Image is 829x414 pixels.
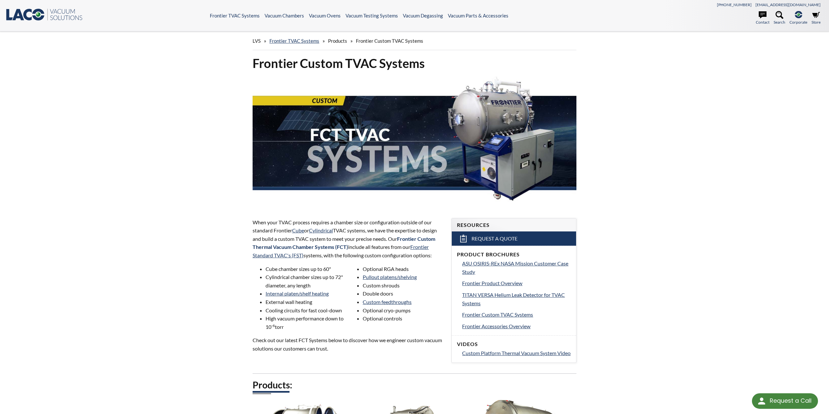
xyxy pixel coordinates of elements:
a: Frontier TVAC Systems [269,38,319,44]
div: Request a Call [770,393,812,408]
a: Contact [756,11,769,25]
span: Products [328,38,347,44]
h2: Products: [253,379,576,391]
li: Cylindrical chamber sizes up to 72" diameter, any length [266,273,346,289]
span: LVS [253,38,261,44]
a: Custom Platform Thermal Vacuum System Video [462,349,571,357]
a: Frontier Product Overview [462,279,571,287]
a: Vacuum Testing Systems [346,13,398,18]
a: Request a Quote [452,231,576,246]
span: Frontier Custom TVAC Systems [356,38,423,44]
a: Internal platen/shelf heating [266,290,329,297]
span: Request a Quote [471,235,517,242]
li: High vacuum performance down to 10 torr [266,314,346,331]
a: Vacuum Degassing [403,13,443,18]
a: Vacuum Ovens [309,13,341,18]
a: Vacuum Parts & Accessories [448,13,508,18]
span: TITAN VERSA Helium Leak Detector for TVAC Systems [462,292,565,306]
a: Cube [292,227,304,233]
div: Request a Call [752,393,818,409]
a: [EMAIL_ADDRESS][DOMAIN_NAME] [755,2,821,7]
p: Check out our latest FCT Systems below to discover how we engineer custom vacuum solutions our cu... [253,336,444,352]
div: » » » [253,32,576,50]
a: Store [812,11,821,25]
li: Double doors [363,289,444,298]
h4: Videos [457,341,571,348]
a: Search [774,11,785,25]
li: Optional cryo-pumps [363,306,444,315]
sup: -6 [271,323,275,328]
a: Frontier Custom TVAC Systems [462,310,571,319]
span: Custom Platform Thermal Vacuum System Video [462,350,571,356]
li: Optional RGA heads [363,265,444,273]
img: FCT TVAC Systems header [253,76,576,206]
span: Corporate [789,19,807,25]
a: Frontier Accessories Overview [462,322,571,330]
li: Custom shrouds [363,281,444,290]
span: Frontier Accessories Overview [462,323,530,329]
li: Optional controls [363,314,444,323]
img: round button [756,396,767,406]
a: [PHONE_NUMBER] [717,2,752,7]
li: External wall heating [266,298,346,306]
a: ASU OSIRIS-REx NASA Mission Customer Case Study [462,259,571,276]
a: Frontier Standard TVAC's (FST) [253,244,429,258]
a: Vacuum Chambers [265,13,304,18]
a: Custom feedthroughs [363,299,412,305]
h4: Resources [457,222,571,229]
a: Frontier TVAC Systems [210,13,260,18]
span: ASU OSIRIS-REx NASA Mission Customer Case Study [462,260,568,275]
li: Cube chamber sizes up to 60" [266,265,346,273]
h1: Frontier Custom TVAC Systems [253,55,576,71]
a: Cylindrical [309,227,333,233]
span: Frontier Product Overview [462,280,522,286]
a: Pullout platens/shelving [363,274,417,280]
li: Cooling circuits for fast cool-down [266,306,346,315]
a: TITAN VERSA Helium Leak Detector for TVAC Systems [462,291,571,307]
p: When your TVAC process requires a chamber size or configuration outside of our standard Frontier ... [253,218,444,260]
span: Frontier Custom TVAC Systems [462,311,533,318]
h4: Product Brochures [457,251,571,258]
